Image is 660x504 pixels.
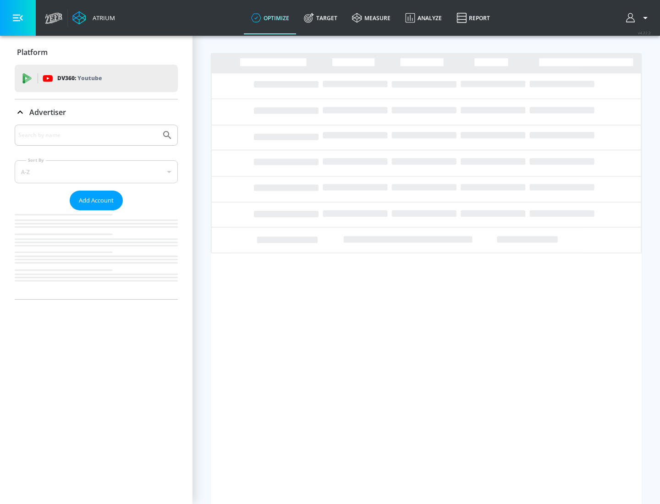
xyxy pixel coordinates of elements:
p: Platform [17,47,48,57]
a: Report [449,1,497,34]
div: A-Z [15,160,178,183]
p: DV360: [57,73,102,83]
div: Atrium [89,14,115,22]
a: Target [297,1,345,34]
div: DV360: Youtube [15,65,178,92]
a: measure [345,1,398,34]
a: Analyze [398,1,449,34]
div: Advertiser [15,99,178,125]
div: Advertiser [15,125,178,299]
a: optimize [244,1,297,34]
a: Atrium [72,11,115,25]
label: Sort By [26,157,46,163]
nav: list of Advertiser [15,210,178,299]
span: Add Account [79,195,114,206]
input: Search by name [18,129,157,141]
button: Add Account [70,191,123,210]
div: Platform [15,39,178,65]
p: Youtube [77,73,102,83]
p: Advertiser [29,107,66,117]
span: v 4.22.2 [638,30,651,35]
